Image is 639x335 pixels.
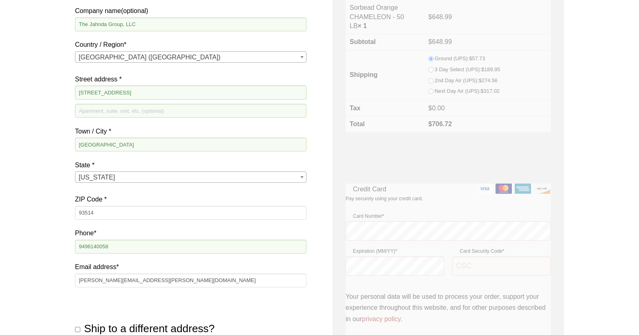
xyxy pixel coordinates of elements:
[84,322,214,335] span: Ship to a different address?
[75,327,80,332] input: Ship to a different address?
[75,104,306,118] input: Apartment, suite, unit, etc. (optional)
[346,141,469,173] iframe: reCAPTCHA
[75,51,306,63] span: Country / Region
[121,7,148,14] span: (optional)
[75,172,306,183] span: California
[75,228,306,239] label: Phone
[75,74,306,85] label: Street address
[75,52,306,63] span: United States (US)
[75,39,306,50] label: Country / Region
[75,126,306,137] label: Town / City
[75,85,306,99] input: House number and street name
[75,261,306,272] label: Email address
[75,160,306,171] label: State
[75,171,306,183] span: State
[75,194,306,205] label: ZIP Code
